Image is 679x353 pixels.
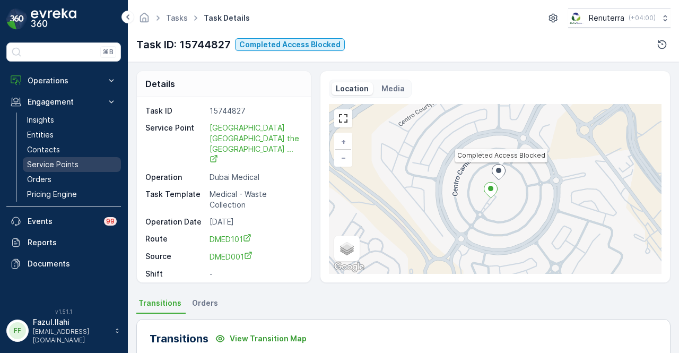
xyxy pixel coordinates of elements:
[23,157,121,172] a: Service Points
[210,122,301,165] a: Dubai London the Villa Clinic ...
[31,8,76,30] img: logo_dark-DEwI_e13.png
[27,115,54,125] p: Insights
[9,322,26,339] div: FF
[103,48,114,56] p: ⌘B
[6,253,121,274] a: Documents
[341,137,346,146] span: +
[192,298,218,308] span: Orders
[341,153,346,162] span: −
[28,237,117,248] p: Reports
[210,234,300,245] a: DMED101
[28,75,100,86] p: Operations
[138,298,181,308] span: Transitions
[589,13,624,23] p: Renuterra
[239,39,341,50] p: Completed Access Blocked
[210,189,300,210] p: Medical - Waste Collection
[145,234,205,245] p: Route
[336,83,369,94] p: Location
[210,123,301,165] span: [GEOGRAPHIC_DATA] [GEOGRAPHIC_DATA] the [GEOGRAPHIC_DATA] ...
[23,142,121,157] a: Contacts
[210,106,300,116] p: 15744827
[210,217,300,227] p: [DATE]
[332,260,367,274] img: Google
[335,150,351,166] a: Zoom Out
[332,260,367,274] a: Open this area in Google Maps (opens a new window)
[210,251,300,262] a: DMED001
[6,8,28,30] img: logo
[6,70,121,91] button: Operations
[335,110,351,126] a: View Fullscreen
[381,83,405,94] p: Media
[166,13,188,22] a: Tasks
[27,174,51,185] p: Orders
[6,317,121,345] button: FFFazul.Ilahi[EMAIL_ADDRESS][DOMAIN_NAME]
[145,123,205,166] p: Service Point
[6,211,121,232] a: Events99
[145,251,205,262] p: Source
[138,16,150,25] a: Homepage
[210,172,300,183] p: Dubai Medical
[136,37,231,53] p: Task ID: 15744827
[27,189,77,200] p: Pricing Engine
[145,217,205,227] p: Operation Date
[6,91,121,113] button: Engagement
[23,172,121,187] a: Orders
[106,217,115,226] p: 99
[335,237,359,260] a: Layers
[568,8,671,28] button: Renuterra(+04:00)
[23,113,121,127] a: Insights
[208,330,313,347] button: View Transition Map
[145,172,205,183] p: Operation
[23,127,121,142] a: Entities
[28,97,100,107] p: Engagement
[145,189,205,210] p: Task Template
[28,216,98,227] p: Events
[145,106,205,116] p: Task ID
[23,187,121,202] a: Pricing Engine
[230,333,307,344] p: View Transition Map
[6,308,121,315] span: v 1.51.1
[335,134,351,150] a: Zoom In
[210,269,300,279] p: -
[150,331,208,347] p: Transitions
[27,159,79,170] p: Service Points
[210,252,253,261] span: DMED001
[6,232,121,253] a: Reports
[27,130,54,140] p: Entities
[210,235,251,244] span: DMED101
[235,38,345,51] button: Completed Access Blocked
[568,12,585,24] img: Screenshot_2024-07-26_at_13.33.01.png
[28,259,117,269] p: Documents
[202,13,252,23] span: Task Details
[145,78,175,90] p: Details
[27,144,60,155] p: Contacts
[33,328,109,345] p: [EMAIL_ADDRESS][DOMAIN_NAME]
[33,317,109,328] p: Fazul.Ilahi
[145,269,205,279] p: Shift
[629,14,656,22] p: ( +04:00 )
